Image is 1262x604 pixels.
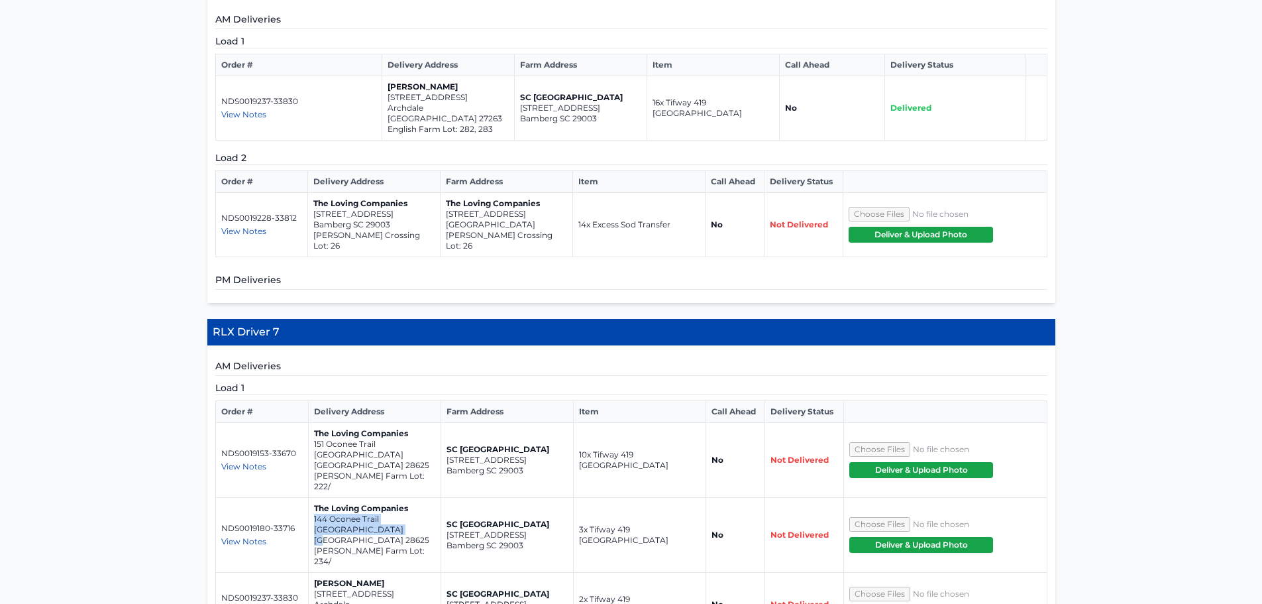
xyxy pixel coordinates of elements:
th: Call Ahead [706,401,765,423]
span: View Notes [221,536,266,546]
p: NDS0019180-33716 [221,523,303,534]
strong: No [711,219,723,229]
th: Delivery Address [307,171,440,193]
span: View Notes [221,461,266,471]
p: [PERSON_NAME] Farm Lot: 234/ [314,546,435,567]
p: [STREET_ADDRESS] [314,589,435,599]
th: Farm Address [440,171,572,193]
p: 144 Oconee Trail [314,514,435,524]
th: Delivery Status [885,54,1025,76]
th: Order # [215,54,382,76]
th: Call Ahead [780,54,885,76]
p: [STREET_ADDRESS] [388,92,509,103]
p: [GEOGRAPHIC_DATA] [GEOGRAPHIC_DATA] 28625 [314,524,435,546]
p: [STREET_ADDRESS] [520,103,641,113]
p: SC [GEOGRAPHIC_DATA] [447,444,568,455]
p: [PERSON_NAME] Farm Lot: 222/ [314,471,435,492]
p: [PERSON_NAME] [314,578,435,589]
p: [STREET_ADDRESS] [446,209,567,219]
strong: No [711,455,723,465]
p: [GEOGRAPHIC_DATA] [446,219,567,230]
th: Delivery Address [309,401,441,423]
th: Order # [215,171,307,193]
p: The Loving Companies [314,428,435,439]
p: [STREET_ADDRESS] [447,530,568,540]
p: 151 Oconee Trail [314,439,435,450]
p: English Farm Lot: 282, 283 [388,124,509,135]
td: 16x Tifway 419 [GEOGRAPHIC_DATA] [647,76,780,141]
h5: AM Deliveries [215,359,1047,376]
span: Not Delivered [770,455,829,465]
span: Not Delivered [770,219,828,229]
p: Bamberg SC 29003 [313,219,435,230]
th: Item [574,401,706,423]
p: Archdale [GEOGRAPHIC_DATA] 27263 [388,103,509,124]
th: Farm Address [515,54,647,76]
h5: PM Deliveries [215,273,1047,290]
p: [PERSON_NAME] Crossing Lot: 26 [446,230,567,251]
h4: RLX Driver 7 [207,319,1055,346]
p: [PERSON_NAME] Crossing Lot: 26 [313,230,435,251]
th: Item [572,171,705,193]
th: Delivery Status [764,171,843,193]
td: 14x Excess Sod Transfer [572,193,705,257]
h5: Load 1 [215,34,1047,48]
span: View Notes [221,226,266,236]
p: [PERSON_NAME] [388,82,509,92]
p: NDS0019237-33830 [221,593,303,603]
td: 10x Tifway 419 [GEOGRAPHIC_DATA] [574,423,706,498]
p: Bamberg SC 29003 [447,465,568,476]
th: Order # [215,401,309,423]
p: SC [GEOGRAPHIC_DATA] [447,519,568,530]
strong: No [785,103,797,113]
h5: AM Deliveries [215,13,1047,29]
p: Bamberg SC 29003 [447,540,568,551]
p: The Loving Companies [314,503,435,514]
p: The Loving Companies [313,198,435,209]
p: The Loving Companies [446,198,567,209]
p: NDS0019228-33812 [221,213,302,223]
td: 3x Tifway 419 [GEOGRAPHIC_DATA] [574,498,706,573]
button: Deliver & Upload Photo [849,462,993,478]
p: SC [GEOGRAPHIC_DATA] [447,589,568,599]
span: Not Delivered [770,530,829,540]
th: Delivery Status [765,401,844,423]
span: View Notes [221,109,266,119]
p: NDS0019237-33830 [221,96,377,107]
th: Delivery Address [382,54,515,76]
th: Item [647,54,780,76]
button: Deliver & Upload Photo [849,227,993,243]
p: NDS0019153-33670 [221,448,303,459]
th: Farm Address [441,401,574,423]
button: Deliver & Upload Photo [849,537,993,553]
p: [STREET_ADDRESS] [447,455,568,465]
th: Call Ahead [705,171,764,193]
h5: Load 2 [215,151,1047,165]
span: Delivered [890,103,931,113]
p: SC [GEOGRAPHIC_DATA] [520,92,641,103]
p: [STREET_ADDRESS] [313,209,435,219]
p: Bamberg SC 29003 [520,113,641,124]
h5: Load 1 [215,381,1047,395]
strong: No [711,530,723,540]
p: [GEOGRAPHIC_DATA] [GEOGRAPHIC_DATA] 28625 [314,450,435,471]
